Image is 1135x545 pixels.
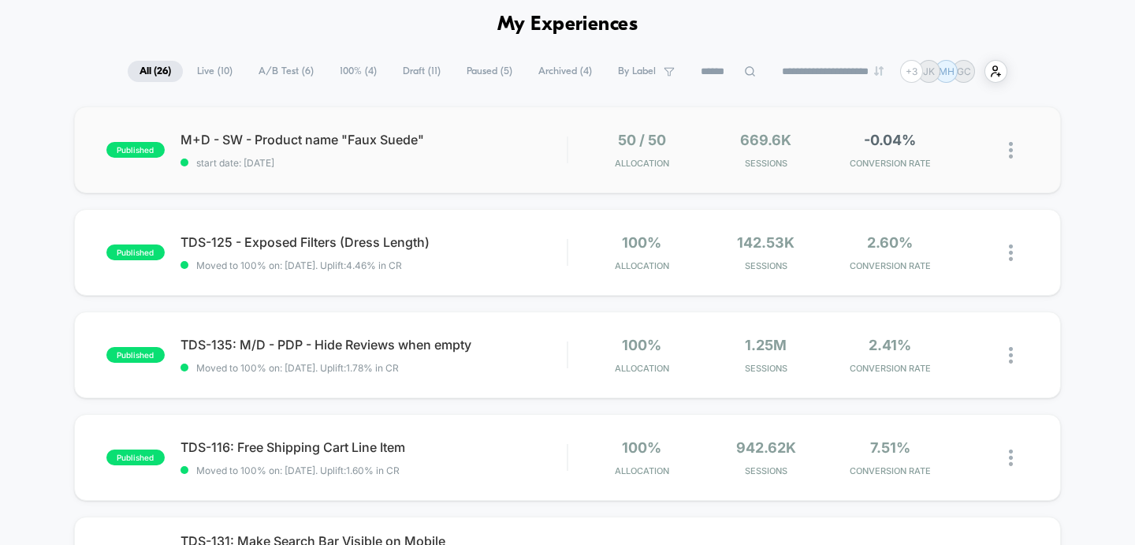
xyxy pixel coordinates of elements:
span: start date: [DATE] [180,157,567,169]
span: Moved to 100% on: [DATE] . Uplift: 1.78% in CR [196,362,399,374]
span: Allocation [615,363,669,374]
span: 50 / 50 [618,132,666,148]
span: 942.62k [736,439,796,456]
img: close [1009,347,1013,364]
span: Sessions [708,260,824,271]
p: GC [957,65,971,77]
span: Draft ( 11 ) [391,61,452,82]
span: Allocation [615,260,669,271]
span: By Label [618,65,656,77]
span: Archived ( 4 ) [527,61,604,82]
span: published [106,450,165,465]
span: Moved to 100% on: [DATE] . Uplift: 4.46% in CR [196,259,402,271]
span: TDS-135: M/D - PDP - Hide Reviews when empty [180,337,567,353]
span: 7.51% [870,439,910,456]
span: 2.41% [869,337,911,353]
p: JK [923,65,935,77]
img: close [1009,142,1013,159]
span: 669.6k [740,132,791,148]
span: Allocation [615,158,669,169]
span: 100% [622,234,661,251]
img: close [1009,450,1013,466]
span: Live ( 10 ) [185,61,244,82]
h1: My Experiences [497,13,638,36]
span: CONVERSION RATE [832,260,948,271]
span: Paused ( 5 ) [455,61,524,82]
span: 142.53k [737,234,794,251]
span: CONVERSION RATE [832,363,948,374]
div: + 3 [900,60,923,83]
span: 1.25M [745,337,787,353]
span: -0.04% [864,132,916,148]
img: close [1009,245,1013,261]
span: A/B Test ( 6 ) [247,61,326,82]
span: Sessions [708,465,824,476]
span: published [106,347,165,363]
span: Sessions [708,158,824,169]
span: Moved to 100% on: [DATE] . Uplift: 1.60% in CR [196,465,400,476]
span: published [106,142,165,158]
span: 100% [622,337,661,353]
span: published [106,245,165,260]
span: CONVERSION RATE [832,465,948,476]
span: Sessions [708,363,824,374]
span: All ( 26 ) [128,61,183,82]
span: 2.60% [867,234,913,251]
span: M+D - SW - Product name "Faux Suede" [180,132,567,147]
span: CONVERSION RATE [832,158,948,169]
p: MH [939,65,955,77]
span: 100% [622,439,661,456]
span: 100% ( 4 ) [328,61,389,82]
span: TDS-125 - Exposed Filters (Dress Length) [180,234,567,250]
span: TDS-116: Free Shipping Cart Line Item [180,439,567,455]
img: end [874,66,884,76]
span: Allocation [615,465,669,476]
